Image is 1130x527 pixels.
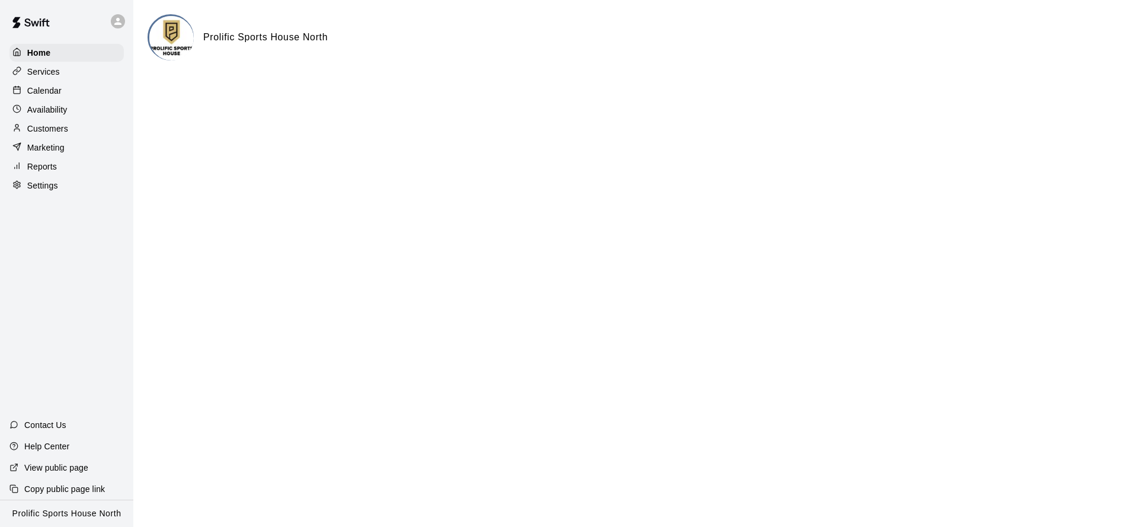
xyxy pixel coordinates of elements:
p: Home [27,47,51,59]
p: Prolific Sports House North [12,507,121,520]
a: Services [9,63,124,81]
p: Contact Us [24,419,66,431]
p: Copy public page link [24,483,105,495]
a: Marketing [9,139,124,156]
a: Home [9,44,124,62]
p: Reports [27,161,57,173]
p: Help Center [24,440,69,452]
a: Reports [9,158,124,175]
p: Availability [27,104,68,116]
h6: Prolific Sports House North [203,30,328,45]
p: Calendar [27,85,62,97]
p: Marketing [27,142,65,154]
img: Prolific Sports House North logo [149,16,194,60]
p: Customers [27,123,68,135]
p: Services [27,66,60,78]
p: View public page [24,462,88,474]
p: Settings [27,180,58,191]
a: Settings [9,177,124,194]
a: Customers [9,120,124,138]
a: Calendar [9,82,124,100]
a: Availability [9,101,124,119]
